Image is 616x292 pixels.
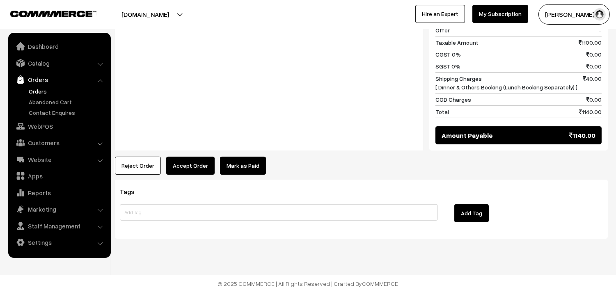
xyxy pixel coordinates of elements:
a: Catalog [10,56,108,71]
span: CGST 0% [435,50,461,59]
span: Shipping Charges [ Dinner & Others Booking (Lunch Booking Separately) ] [435,74,577,91]
span: - [598,26,602,34]
button: Add Tag [454,204,489,222]
a: Marketing [10,202,108,217]
a: COMMMERCE [362,280,398,287]
a: Mark as Paid [220,157,266,175]
span: 0.00 [586,50,602,59]
a: Customers [10,135,108,150]
a: Contact Enquires [27,108,108,117]
span: SGST 0% [435,62,460,71]
a: My Subscription [472,5,528,23]
a: Staff Management [10,219,108,233]
a: Settings [10,235,108,250]
a: WebPOS [10,119,108,134]
span: 1140.00 [569,130,595,140]
span: Total [435,107,449,116]
a: COMMMERCE [10,8,82,18]
a: Abandoned Cart [27,98,108,106]
span: 0.00 [586,95,602,104]
span: Taxable Amount [435,38,479,47]
span: 0.00 [586,62,602,71]
span: Amount Payable [442,130,493,140]
a: Website [10,152,108,167]
a: Reports [10,185,108,200]
span: 1100.00 [579,38,602,47]
span: 40.00 [583,74,602,91]
span: Offer [435,26,450,34]
a: Apps [10,169,108,183]
span: Tags [120,187,144,196]
img: user [593,8,606,21]
button: Accept Order [166,157,215,175]
a: Orders [27,87,108,96]
a: Hire an Expert [415,5,465,23]
button: [PERSON_NAME] s… [538,4,610,25]
button: [DOMAIN_NAME] [93,4,198,25]
span: 1140.00 [579,107,602,116]
a: Dashboard [10,39,108,54]
button: Reject Order [115,157,161,175]
input: Add Tag [120,204,438,221]
img: COMMMERCE [10,11,96,17]
span: COD Charges [435,95,471,104]
a: Orders [10,72,108,87]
